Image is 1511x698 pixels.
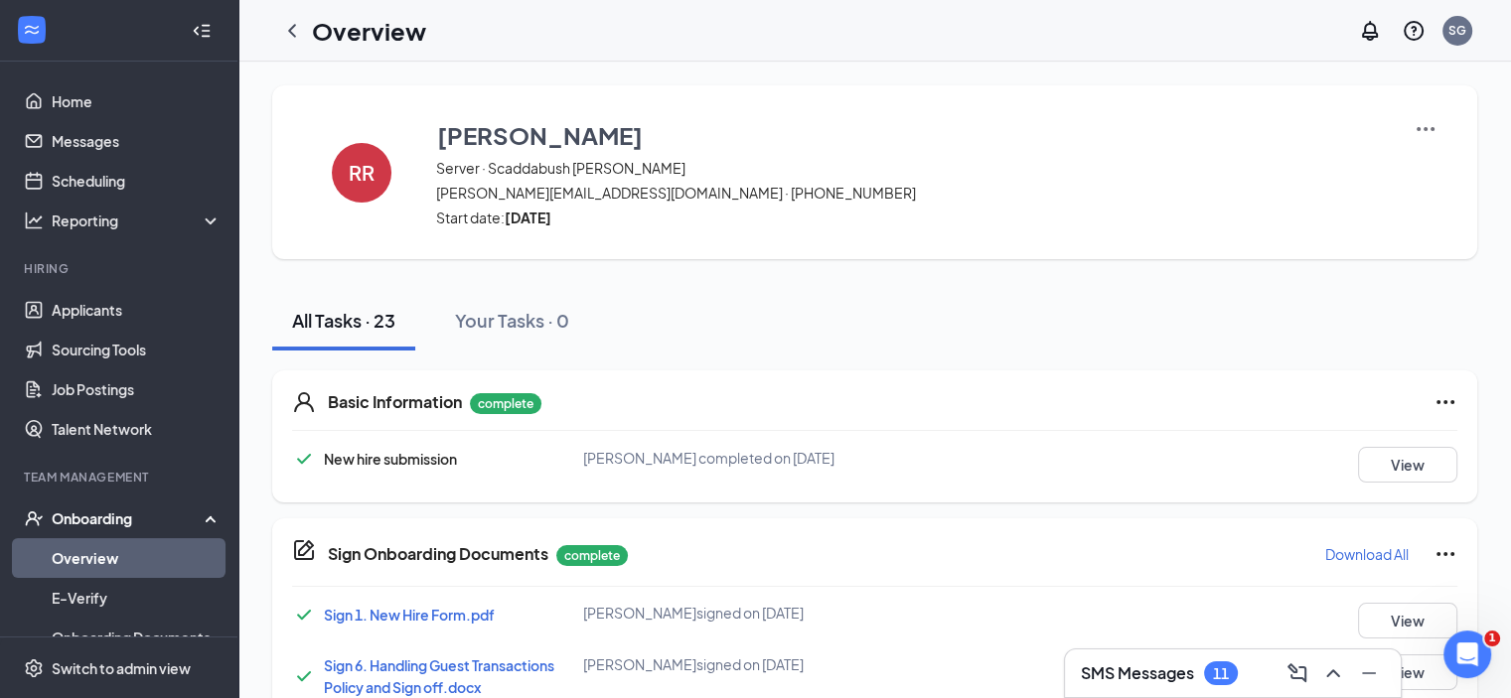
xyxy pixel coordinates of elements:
[1358,654,1457,690] button: View
[312,117,411,227] button: RR
[292,538,316,562] svg: CompanyDocumentIcon
[1317,657,1349,689] button: ChevronUp
[1282,657,1313,689] button: ComposeMessage
[1448,22,1466,39] div: SG
[436,117,1389,153] button: [PERSON_NAME]
[22,20,42,40] svg: WorkstreamLogo
[52,658,191,678] div: Switch to admin view
[1325,544,1409,564] p: Download All
[52,210,223,230] div: Reporting
[505,209,551,226] strong: [DATE]
[52,290,222,330] a: Applicants
[1434,390,1457,414] svg: Ellipses
[583,603,972,623] div: [PERSON_NAME] signed on [DATE]
[1081,662,1194,684] h3: SMS Messages
[52,508,205,528] div: Onboarding
[436,158,1389,178] span: Server · Scaddabush [PERSON_NAME]
[292,308,395,333] div: All Tasks · 23
[1321,661,1345,685] svg: ChevronUp
[52,538,222,578] a: Overview
[1434,542,1457,566] svg: Ellipses
[436,208,1389,227] span: Start date:
[1484,630,1500,646] span: 1
[52,618,222,657] a: Onboarding Documents
[470,393,541,414] p: complete
[436,183,1389,203] span: [PERSON_NAME][EMAIL_ADDRESS][DOMAIN_NAME] · [PHONE_NUMBER]
[292,603,316,627] svg: Checkmark
[324,656,554,696] a: Sign 6. Handling Guest Transactions Policy and Sign off.docx
[52,578,222,618] a: E-Verify
[328,391,462,413] h5: Basic Information
[52,330,222,369] a: Sourcing Tools
[1414,117,1437,141] img: More Actions
[24,210,44,230] svg: Analysis
[1213,665,1229,682] div: 11
[52,161,222,201] a: Scheduling
[292,447,316,471] svg: Checkmark
[24,658,44,678] svg: Settings
[1358,447,1457,483] button: View
[324,450,457,468] span: New hire submission
[437,118,643,152] h3: [PERSON_NAME]
[1402,19,1426,43] svg: QuestionInfo
[52,81,222,121] a: Home
[52,121,222,161] a: Messages
[52,369,222,409] a: Job Postings
[1353,657,1385,689] button: Minimize
[1357,661,1381,685] svg: Minimize
[24,469,218,486] div: Team Management
[24,508,44,528] svg: UserCheck
[583,449,834,467] span: [PERSON_NAME] completed on [DATE]
[1324,538,1410,570] button: Download All
[455,308,569,333] div: Your Tasks · 0
[1285,661,1309,685] svg: ComposeMessage
[292,664,316,688] svg: Checkmark
[292,390,316,414] svg: User
[583,654,972,674] div: [PERSON_NAME] signed on [DATE]
[24,260,218,277] div: Hiring
[349,166,375,180] h4: RR
[1358,603,1457,638] button: View
[192,21,212,41] svg: Collapse
[324,606,495,624] a: Sign 1. New Hire Form.pdf
[328,543,548,565] h5: Sign Onboarding Documents
[52,409,222,449] a: Talent Network
[1443,630,1491,678] iframe: Intercom live chat
[312,14,426,48] h1: Overview
[1358,19,1382,43] svg: Notifications
[280,19,304,43] svg: ChevronLeft
[556,545,628,566] p: complete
